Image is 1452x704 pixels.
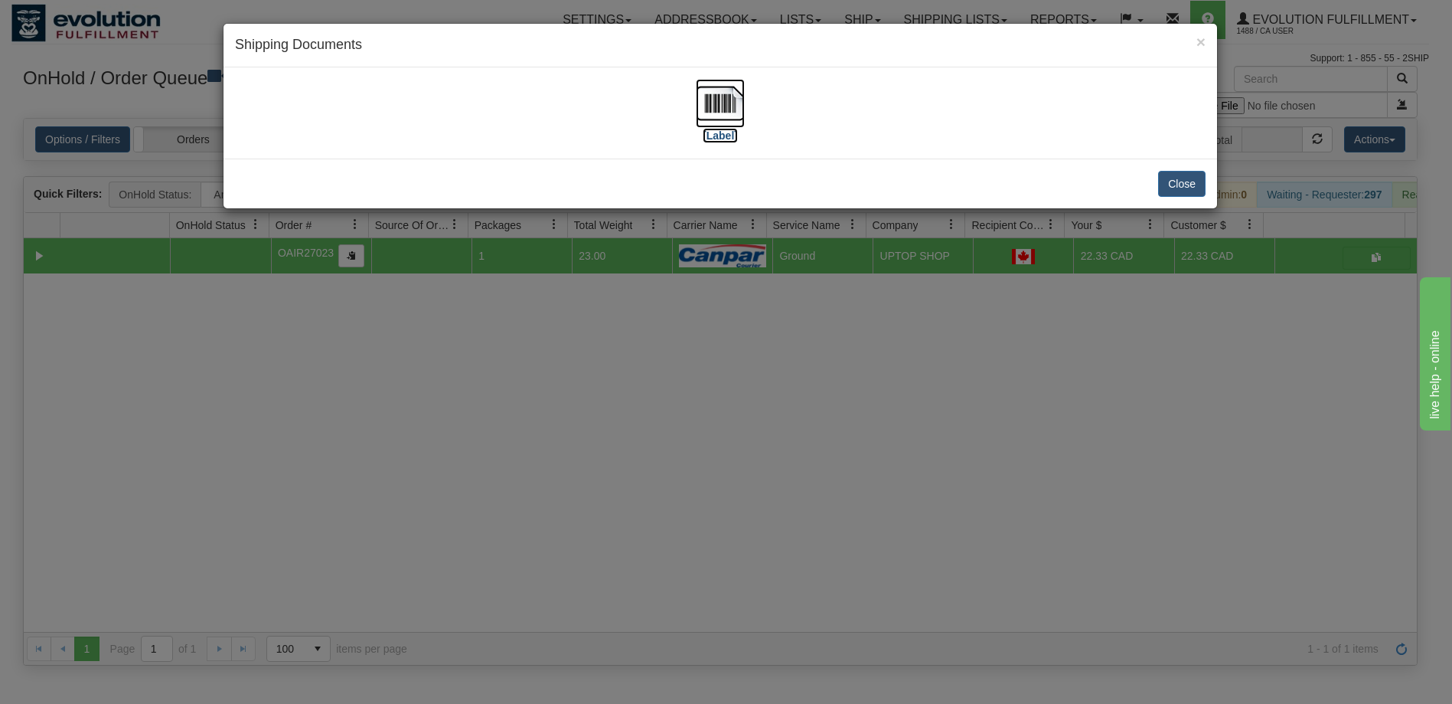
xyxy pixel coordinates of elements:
h4: Shipping Documents [235,35,1206,55]
label: [Label] [703,128,738,143]
div: live help - online [11,9,142,28]
a: [Label] [696,96,745,141]
iframe: chat widget [1417,273,1450,430]
img: barcode.jpg [696,79,745,128]
span: × [1196,33,1206,51]
button: Close [1158,171,1206,197]
button: Close [1196,34,1206,50]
